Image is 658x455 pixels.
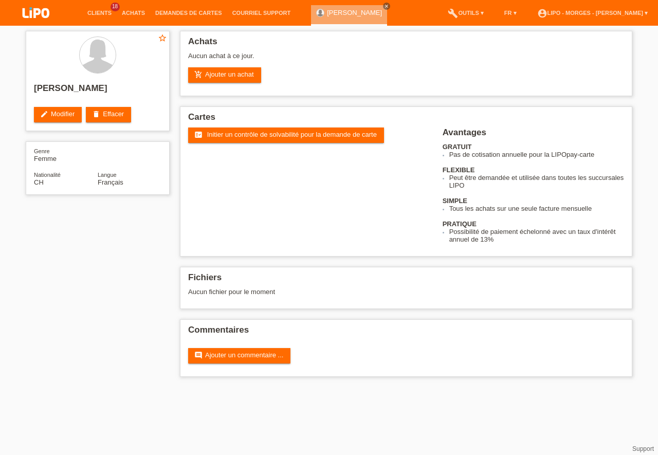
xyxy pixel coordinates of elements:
i: star_border [158,33,167,43]
a: Clients [82,10,117,16]
h2: [PERSON_NAME] [34,83,161,99]
div: Aucun fichier pour le moment [188,288,502,296]
a: fact_check Initier un contrôle de solvabilité pour la demande de carte [188,128,384,143]
h2: Avantages [443,128,624,143]
span: Nationalité [34,172,61,178]
li: Tous les achats sur une seule facture mensuelle [449,205,624,212]
span: Genre [34,148,50,154]
i: build [448,8,458,19]
b: PRATIQUE [443,220,477,228]
h2: Fichiers [188,272,624,288]
span: Langue [98,172,117,178]
a: Demandes de cartes [150,10,227,16]
div: Aucun achat à ce jour. [188,52,624,67]
i: add_shopping_cart [194,70,203,79]
i: edit [40,110,48,118]
a: editModifier [34,107,82,122]
a: Support [632,445,654,452]
h2: Commentaires [188,325,624,340]
a: star_border [158,33,167,44]
li: Pas de cotisation annuelle pour la LIPOpay-carte [449,151,624,158]
li: Possibilité de paiement échelonné avec un taux d'intérêt annuel de 13% [449,228,624,243]
a: LIPO pay [10,21,62,29]
a: deleteEffacer [86,107,131,122]
b: SIMPLE [443,197,467,205]
span: Français [98,178,123,186]
i: account_circle [537,8,547,19]
a: Achats [117,10,150,16]
i: delete [92,110,100,118]
h2: Cartes [188,112,624,128]
span: Initier un contrôle de solvabilité pour la demande de carte [207,131,377,138]
h2: Achats [188,37,624,52]
i: close [384,4,389,9]
a: add_shopping_cartAjouter un achat [188,67,261,83]
li: Peut être demandée et utilisée dans toutes les succursales LIPO [449,174,624,189]
i: fact_check [194,131,203,139]
div: Femme [34,147,98,162]
b: FLEXIBLE [443,166,475,174]
span: Suisse [34,178,44,186]
b: GRATUIT [443,143,472,151]
a: close [383,3,390,10]
a: [PERSON_NAME] [327,9,382,16]
a: account_circleLIPO - Morges - [PERSON_NAME] ▾ [532,10,653,16]
i: comment [194,351,203,359]
a: buildOutils ▾ [443,10,488,16]
span: 18 [111,3,120,11]
a: Courriel Support [227,10,296,16]
a: FR ▾ [499,10,522,16]
a: commentAjouter un commentaire ... [188,348,290,363]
